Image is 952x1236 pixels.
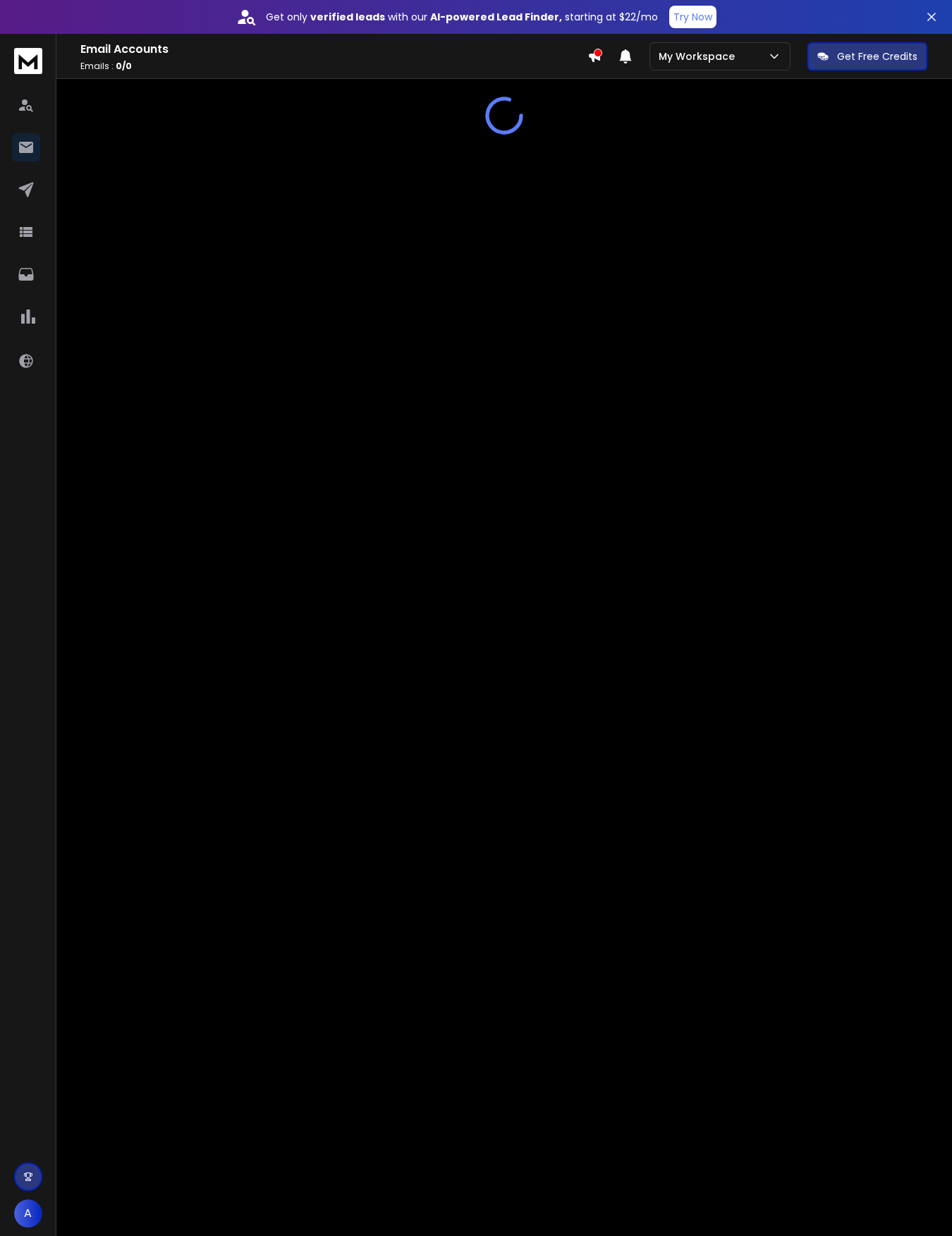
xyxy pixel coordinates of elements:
p: My Workspace [659,49,740,63]
button: A [14,1199,42,1228]
strong: AI-powered Lead Finder, [430,10,562,24]
strong: verified leads [310,10,385,24]
p: Get only with our starting at $22/mo [266,10,658,24]
p: Emails : [80,61,587,72]
p: Get Free Credits [837,49,917,63]
button: Get Free Credits [807,42,927,71]
img: logo [14,48,42,74]
span: 0 / 0 [116,60,132,72]
h1: Email Accounts [80,41,587,58]
button: Try Now [669,6,716,28]
p: Try Now [673,10,712,24]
